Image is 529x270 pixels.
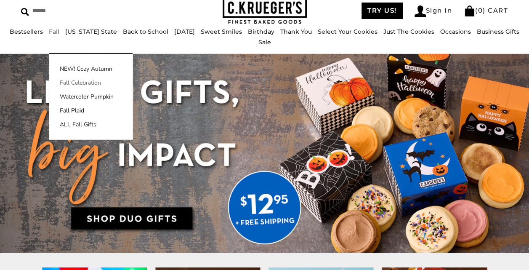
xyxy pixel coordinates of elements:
a: Sign In [415,5,452,17]
a: (0) CART [464,6,508,14]
a: Sweet Smiles [201,28,242,35]
a: ALL Fall Gifts [49,120,133,129]
a: Business Gifts [477,28,519,35]
a: [US_STATE] State [65,28,117,35]
img: Search [21,8,29,16]
a: Thank You [280,28,312,35]
a: Watercolor Pumpkin [49,92,133,101]
a: Select Your Cookies [318,28,377,35]
a: Back to School [123,28,168,35]
a: Fall Plaid [49,106,133,115]
a: Occasions [440,28,471,35]
img: Account [415,5,426,17]
a: Bestsellers [10,28,43,35]
img: Bag [464,5,475,16]
a: NEW! Cozy Autumn [49,64,133,73]
a: Just The Cookies [383,28,434,35]
input: Search [21,4,132,17]
a: Birthday [248,28,274,35]
a: TRY US! [362,3,403,19]
a: Sale [258,38,271,46]
a: [DATE] [174,28,195,35]
span: 0 [478,6,483,14]
a: Fall [49,28,59,35]
a: Fall Celebration [49,78,133,87]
